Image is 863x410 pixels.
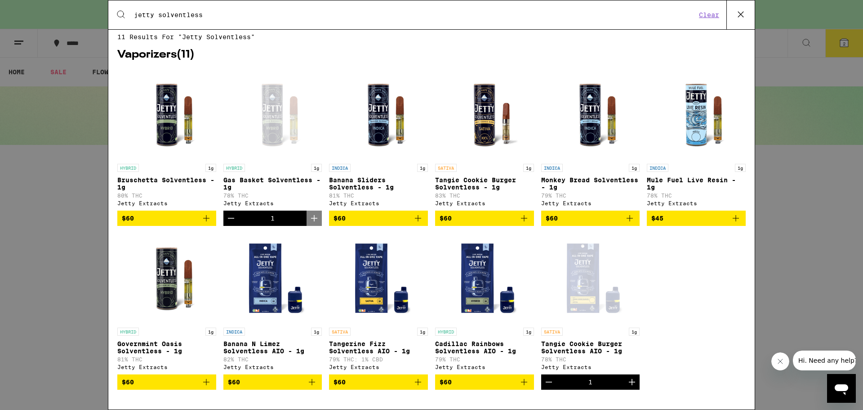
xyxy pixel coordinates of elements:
[440,378,452,386] span: $60
[223,233,322,374] a: Open page for Banana N Limez Solventless AIO - 1g from Jetty Extracts
[329,374,428,390] button: Add to bag
[329,193,428,198] p: 81% THC
[117,33,746,41] span: 11 results for "jetty solventless"
[647,200,746,206] div: Jetty Extracts
[117,164,139,172] p: HYBRID
[228,378,240,386] span: $60
[541,374,556,390] button: Decrement
[647,69,746,211] a: Open page for Mule Fuel Live Resin - 1g from Jetty Extracts
[122,233,212,323] img: Jetty Extracts - Governmint Oasis Solventless - 1g
[227,233,317,323] img: Jetty Extracts - Banana N Limez Solventless AIO - 1g
[629,328,640,336] p: 1g
[417,328,428,336] p: 1g
[541,364,640,370] div: Jetty Extracts
[223,69,322,211] a: Open page for Gas Basket Solventless - 1g from Jetty Extracts
[435,233,534,374] a: Open page for Cadillac Rainbows Solventless AIO - 1g from Jetty Extracts
[771,352,789,370] iframe: Close message
[435,364,534,370] div: Jetty Extracts
[117,200,216,206] div: Jetty Extracts
[435,211,534,226] button: Add to bag
[223,328,245,336] p: INDICA
[541,233,640,374] a: Open page for Tangie Cookie Burger Solventless AIO - 1g from Jetty Extracts
[334,215,346,222] span: $60
[629,164,640,172] p: 1g
[329,176,428,191] p: Banana Sliders Solventless - 1g
[624,374,640,390] button: Increment
[735,164,746,172] p: 1g
[523,328,534,336] p: 1g
[329,233,428,374] a: Open page for Tangerine Fizz Solventless AIO - 1g from Jetty Extracts
[647,211,746,226] button: Add to bag
[117,356,216,362] p: 81% THC
[440,233,529,323] img: Jetty Extracts - Cadillac Rainbows Solventless AIO - 1g
[541,176,640,191] p: Monkey Bread Solventless - 1g
[435,356,534,362] p: 79% THC
[5,6,65,14] span: Hi. Need any help?
[541,193,640,198] p: 79% THC
[545,69,635,159] img: Jetty Extracts - Monkey Bread Solventless - 1g
[311,164,322,172] p: 1g
[329,340,428,355] p: Tangerine Fizz Solventless AIO - 1g
[329,356,428,362] p: 79% THC: 1% CBD
[205,164,216,172] p: 1g
[117,193,216,198] p: 80% THC
[223,340,322,355] p: Banana N Limez Solventless AIO - 1g
[647,193,746,198] p: 78% THC
[329,211,428,226] button: Add to bag
[651,69,741,159] img: Jetty Extracts - Mule Fuel Live Resin - 1g
[541,340,640,355] p: Tangie Cookie Burger Solventless AIO - 1g
[440,69,529,159] img: Jetty Extracts - Tangie Cookie Burger Solventless - 1g
[651,215,663,222] span: $45
[117,50,746,60] h2: Vaporizers ( 11 )
[541,356,640,362] p: 78% THC
[334,233,423,323] img: Jetty Extracts - Tangerine Fizz Solventless AIO - 1g
[541,200,640,206] div: Jetty Extracts
[117,328,139,336] p: HYBRID
[329,164,351,172] p: INDICA
[588,378,592,386] div: 1
[133,11,696,19] input: Search for products & categories
[541,328,563,336] p: SATIVA
[311,328,322,336] p: 1g
[435,200,534,206] div: Jetty Extracts
[435,176,534,191] p: Tangie Cookie Burger Solventless - 1g
[334,378,346,386] span: $60
[223,200,322,206] div: Jetty Extracts
[435,374,534,390] button: Add to bag
[223,176,322,191] p: Gas Basket Solventless - 1g
[205,328,216,336] p: 1g
[546,215,558,222] span: $60
[329,69,428,211] a: Open page for Banana Sliders Solventless - 1g from Jetty Extracts
[117,364,216,370] div: Jetty Extracts
[647,176,746,191] p: Mule Fuel Live Resin - 1g
[435,164,457,172] p: SATIVA
[329,364,428,370] div: Jetty Extracts
[122,378,134,386] span: $60
[523,164,534,172] p: 1g
[117,69,216,211] a: Open page for Bruschetta Solventless - 1g from Jetty Extracts
[541,164,563,172] p: INDICA
[271,215,275,222] div: 1
[223,211,239,226] button: Decrement
[223,164,245,172] p: HYBRID
[435,69,534,211] a: Open page for Tangie Cookie Burger Solventless - 1g from Jetty Extracts
[329,200,428,206] div: Jetty Extracts
[435,340,534,355] p: Cadillac Rainbows Solventless AIO - 1g
[223,374,322,390] button: Add to bag
[117,340,216,355] p: Governmint Oasis Solventless - 1g
[122,215,134,222] span: $60
[827,374,856,403] iframe: Button to launch messaging window
[117,374,216,390] button: Add to bag
[793,351,856,370] iframe: Message from company
[223,364,322,370] div: Jetty Extracts
[417,164,428,172] p: 1g
[223,356,322,362] p: 82% THC
[435,328,457,336] p: HYBRID
[117,233,216,374] a: Open page for Governmint Oasis Solventless - 1g from Jetty Extracts
[541,69,640,211] a: Open page for Monkey Bread Solventless - 1g from Jetty Extracts
[440,215,452,222] span: $60
[117,211,216,226] button: Add to bag
[122,69,212,159] img: Jetty Extracts - Bruschetta Solventless - 1g
[329,328,351,336] p: SATIVA
[334,69,423,159] img: Jetty Extracts - Banana Sliders Solventless - 1g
